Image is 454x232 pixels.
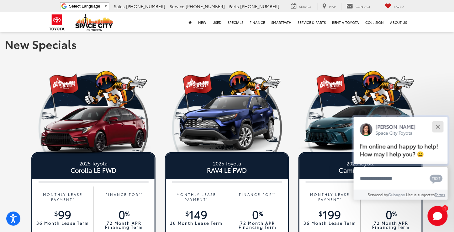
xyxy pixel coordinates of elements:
a: Used [209,12,224,32]
p: 36 Month Lease Term [169,221,224,225]
span: I'm online and happy to help! How may I help you? 😀 [360,142,438,158]
span: Corolla LE FWD [37,167,150,173]
a: Rent a Toyota [329,12,362,32]
small: 2025 Toyota [304,159,417,167]
span: [PHONE_NUMBER] [126,3,165,9]
sup: $ [186,209,189,218]
span: Map [329,4,336,9]
sup: % [125,209,129,218]
small: 2025 Toyota [37,159,150,167]
sup: % [259,209,263,218]
sup: % [392,209,397,218]
span: [PHONE_NUMBER] [240,3,279,9]
span: RAV4 LE FWD [171,167,283,173]
img: 25_RAV4_Limited_Blueprint_Left [165,94,289,156]
p: 72 Month APR Financing Term [364,221,419,229]
span: Parts [229,3,239,9]
p: Space City Toyota [376,130,416,136]
span: ▼ [104,4,108,8]
a: Finance [246,12,268,32]
span: Service [299,4,312,9]
sup: $ [319,209,323,218]
a: Service & Parts [294,12,329,32]
p: FINANCE FOR [230,192,285,202]
img: 19_1749068609.png [298,67,423,152]
p: 36 Month Lease Term [303,221,357,225]
span: Use is subject to [406,192,435,197]
button: Chat with SMS [428,171,445,186]
span: Contact [356,4,370,9]
span: Serviced by [368,192,388,197]
button: Close [431,120,445,133]
p: 72 Month APR Financing Term [97,221,151,229]
p: 72 Month APR Financing Term [230,221,285,229]
a: Map [318,3,340,10]
h1: New Specials [5,38,449,50]
p: MONTHLY LEASE PAYMENT [35,192,90,202]
span: Camry LE FWD [304,167,417,173]
span: 0 [252,206,263,222]
p: 36 Month Lease Term [35,221,90,225]
p: FINANCE FOR [97,192,151,202]
div: Close[PERSON_NAME]Space City ToyotaI'm online and happy to help! How may I help you? 😀Type your m... [354,117,448,200]
span: 0 [386,206,397,222]
a: Collision [362,12,387,32]
a: My Saved Vehicles [380,3,409,10]
p: MONTHLY LEASE PAYMENT [303,192,357,202]
a: Gubagoo. [388,192,406,197]
svg: Start Chat [428,206,448,226]
sup: $ [55,209,58,218]
p: [PERSON_NAME] [376,123,416,130]
span: 199 [319,206,341,222]
p: MONTHLY LEASE PAYMENT [169,192,224,202]
img: 19_1749068609.png [165,67,289,152]
span: Sales [114,3,125,9]
a: Service [286,3,316,10]
a: Home [186,12,195,32]
span: 99 [55,206,71,222]
a: Terms [435,192,446,197]
small: 2025 Toyota [171,159,283,167]
span: Saved [394,4,404,9]
button: Toggle Chat Window [428,206,448,226]
a: Select Language​ [69,4,108,8]
a: New [195,12,209,32]
img: 19_1749068609.png [31,67,156,152]
img: 25_Camry_XSE_Teal_Left [298,94,423,156]
img: 25_Corolla_XSE_Ruby_Flare_Pearl_Left [31,94,156,156]
img: Space City Toyota [75,14,113,31]
span: 0 [119,206,129,222]
span: [PHONE_NUMBER] [186,3,225,9]
a: Specials [224,12,246,32]
span: 1 [444,207,446,210]
a: About Us [387,12,410,32]
img: Toyota [45,12,69,33]
a: Contact [342,3,375,10]
span: Select Language [69,4,100,8]
a: SmartPath [268,12,294,32]
svg: Text [430,174,443,184]
span: 149 [186,206,208,222]
span: Service [170,3,184,9]
textarea: Type your message [354,167,448,190]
